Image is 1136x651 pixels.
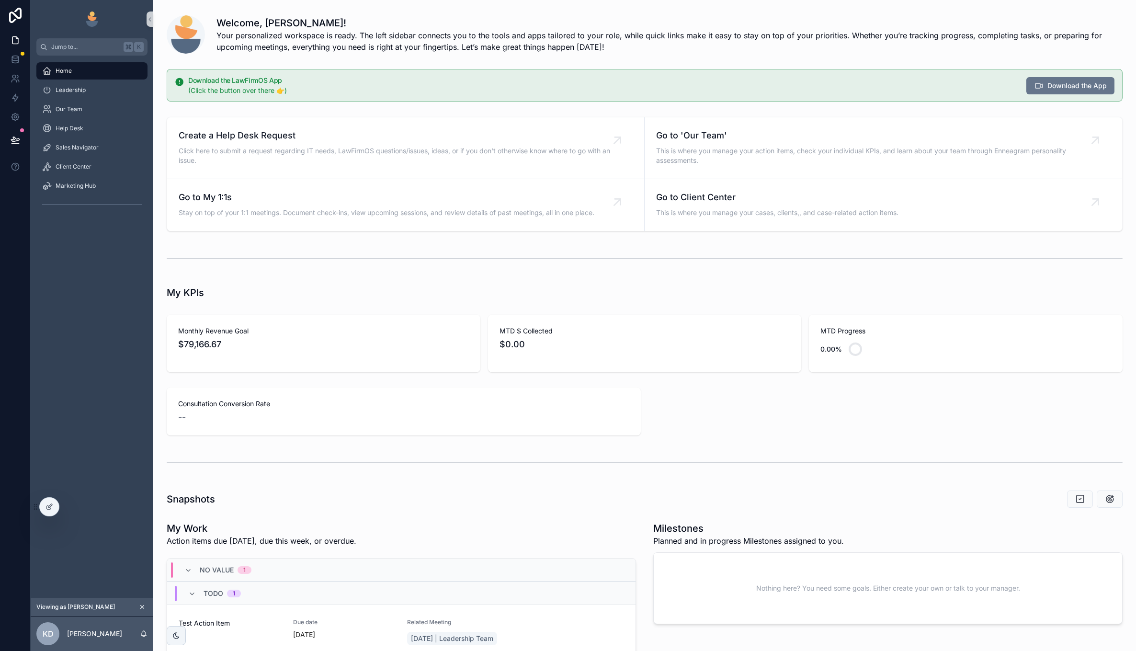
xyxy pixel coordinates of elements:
p: [DATE] [293,630,315,640]
button: Download the App [1026,77,1114,94]
p: Action items due [DATE], due this week, or overdue. [167,535,356,547]
a: Client Center [36,158,148,175]
h1: Milestones [653,522,844,535]
a: Go to My 1:1sStay on top of your 1:1 meetings. Document check-ins, view upcoming sessions, and re... [167,179,645,231]
a: Home [36,62,148,80]
a: Help Desk [36,120,148,137]
h1: Welcome, [PERSON_NAME]! [216,16,1123,30]
span: Sales Navigator [56,144,99,151]
span: $79,166.67 [178,338,469,351]
h1: My Work [167,522,356,535]
span: Client Center [56,163,91,171]
a: [DATE] | Leadership Team [407,632,497,645]
h1: My KPIs [167,286,204,299]
div: scrollable content [31,56,153,224]
span: Due date [293,618,396,626]
a: Go to Client CenterThis is where you manage your cases, clients,, and case-related action items. [645,179,1122,231]
a: Sales Navigator [36,139,148,156]
span: Download the App [1047,81,1107,91]
span: Create a Help Desk Request [179,129,617,142]
a: Marketing Hub [36,177,148,194]
span: Go to 'Our Team' [656,129,1095,142]
span: Home [56,67,72,75]
span: [DATE] | Leadership Team [411,634,493,643]
span: MTD $ Collected [500,326,790,336]
span: Go to Client Center [656,191,898,204]
span: No value [200,565,234,575]
span: Related Meeting [407,618,510,626]
span: Your personalized workspace is ready. The left sidebar connects you to the tools and apps tailore... [216,30,1123,53]
div: 1 [243,566,246,574]
a: Create a Help Desk RequestClick here to submit a request regarding IT needs, LawFirmOS questions/... [167,117,645,179]
a: Go to 'Our Team'This is where you manage your action items, check your individual KPIs, and learn... [645,117,1122,179]
span: Our Team [56,105,82,113]
div: 1 [233,590,235,597]
span: Viewing as [PERSON_NAME] [36,603,115,611]
span: Help Desk [56,125,83,132]
a: Leadership [36,81,148,99]
span: This is where you manage your action items, check your individual KPIs, and learn about your team... [656,146,1095,165]
span: Click here to submit a request regarding IT needs, LawFirmOS questions/issues, ideas, or if you d... [179,146,617,165]
span: Planned and in progress Milestones assigned to you. [653,535,844,547]
span: Jump to... [51,43,120,51]
span: MTD Progress [820,326,1111,336]
span: Go to My 1:1s [179,191,594,204]
span: (Click the button over there 👉) [188,86,287,94]
h1: Snapshots [167,492,215,506]
span: $0.00 [500,338,790,351]
span: Consultation Conversion Rate [178,399,629,409]
span: This is where you manage your cases, clients,, and case-related action items. [656,208,898,217]
span: Test Action Item [179,618,282,628]
span: Todo [204,589,223,598]
img: App logo [84,11,100,27]
span: Nothing here? You need some goals. Either create your own or talk to your manager. [756,583,1020,593]
a: Our Team [36,101,148,118]
span: Marketing Hub [56,182,96,190]
div: (Click the button over there 👉) [188,86,1019,95]
span: K [135,43,143,51]
button: Jump to...K [36,38,148,56]
span: Leadership [56,86,86,94]
div: 0.00% [820,340,842,359]
span: -- [178,411,186,424]
span: Stay on top of your 1:1 meetings. Document check-ins, view upcoming sessions, and review details ... [179,208,594,217]
p: [PERSON_NAME] [67,629,122,639]
h5: Download the LawFirmOS App [188,77,1019,84]
span: Monthly Revenue Goal [178,326,469,336]
span: KD [43,628,54,640]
